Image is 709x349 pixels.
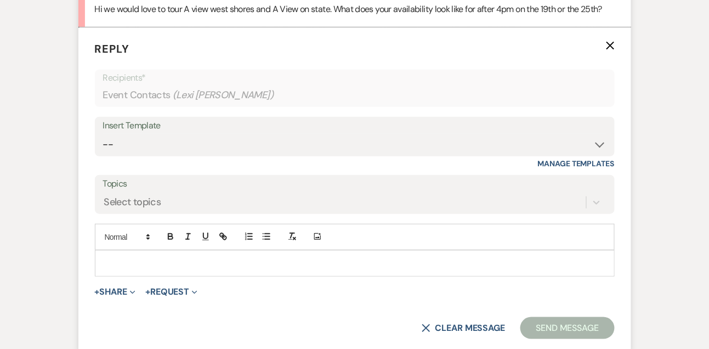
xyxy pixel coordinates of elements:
button: Send Message [520,317,614,339]
span: + [95,288,100,296]
p: Recipients* [103,71,606,85]
button: Clear message [422,324,505,333]
span: + [145,288,150,296]
p: Hi we would love to tour A view west shores and A View on state. What does your availability look... [95,2,615,16]
div: Insert Template [103,118,606,134]
button: Request [145,288,197,296]
label: Topics [103,176,606,192]
div: Event Contacts [103,85,606,106]
span: Reply [95,42,130,56]
span: ( Lexi [PERSON_NAME] ) [173,88,274,103]
a: Manage Templates [538,159,615,168]
button: Share [95,288,136,296]
div: Select topics [104,195,161,210]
